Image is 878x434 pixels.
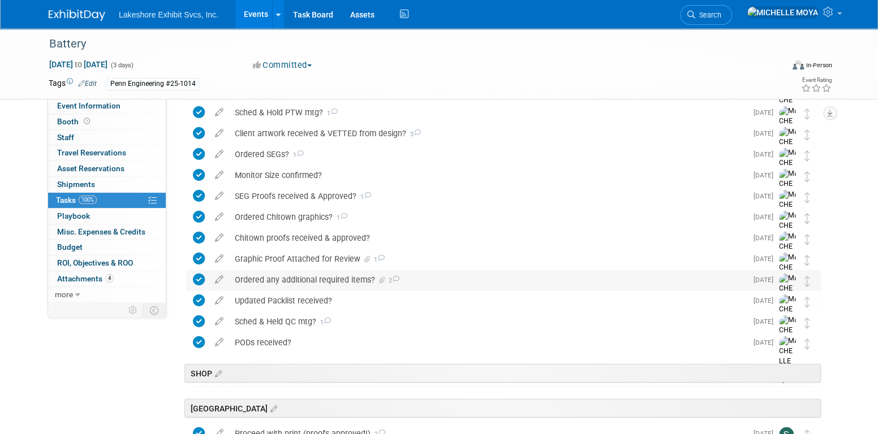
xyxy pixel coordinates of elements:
[229,186,747,206] div: SEG Proofs received & Approved?
[229,249,747,268] div: Graphic Proof Attached for Review
[333,214,347,222] span: 1
[754,213,779,221] span: [DATE]
[779,294,796,344] img: MICHELLE MOYA
[323,110,338,117] span: 1
[229,166,747,185] div: Monitor Size confirmed?
[356,193,371,201] span: 1
[779,127,796,177] img: MICHELLE MOYA
[209,275,229,285] a: edit
[804,318,810,328] i: Move task
[57,117,92,126] span: Booth
[105,274,114,283] span: 4
[229,333,747,352] div: PODs received?
[48,240,166,255] a: Budget
[209,337,229,348] a: edit
[48,224,166,240] a: Misc. Expenses & Credits
[49,59,108,70] span: [DATE] [DATE]
[804,276,810,287] i: Move task
[754,234,779,242] span: [DATE]
[249,59,316,71] button: Committed
[747,6,819,19] img: MICHELLE MOYA
[57,133,74,142] span: Staff
[229,103,747,122] div: Sched & Hold PTW mtg?
[209,149,229,159] a: edit
[48,145,166,160] a: Travel Reservations
[48,209,166,224] a: Playbook
[110,62,134,69] span: (3 days)
[229,124,747,143] div: Client artwork received & VETTED from design?
[55,290,73,299] span: more
[209,233,229,243] a: edit
[48,130,166,145] a: Staff
[123,303,143,318] td: Personalize Event Tab Strip
[804,255,810,266] i: Move task
[78,80,97,88] a: Edit
[229,312,747,331] div: Sched & Held QC mtg?
[754,192,779,200] span: [DATE]
[119,10,218,19] span: Lakeshore Exhibit Svcs, Inc.
[57,180,95,189] span: Shipments
[229,228,747,248] div: Chitown proofs received & approved?
[372,256,385,263] span: 1
[754,297,779,305] span: [DATE]
[48,98,166,114] a: Event Information
[48,161,166,176] a: Asset Reservations
[806,61,832,70] div: In-Person
[57,242,83,251] span: Budget
[779,232,796,281] img: MICHELLE MOYA
[48,114,166,129] a: Booth
[73,60,84,69] span: to
[48,177,166,192] a: Shipments
[680,5,732,25] a: Search
[754,129,779,137] span: [DATE]
[229,145,747,164] div: Ordered SEGs?
[49,77,97,90] td: Tags
[779,190,796,240] img: MICHELLE MOYA
[268,402,277,414] a: Edit sections
[229,291,747,310] div: Updated Packlist received?
[406,131,421,138] span: 3
[779,106,796,156] img: MICHELLE MOYA
[81,117,92,125] span: Booth not reserved yet
[804,297,810,307] i: Move task
[57,211,90,220] span: Playbook
[57,258,133,267] span: ROI, Objectives & ROO
[143,303,166,318] td: Toggle Event Tabs
[779,211,796,261] img: MICHELLE MOYA
[48,193,166,208] a: Tasks100%
[57,227,145,236] span: Misc. Expenses & Credits
[804,338,810,349] i: Move task
[79,196,97,204] span: 100%
[754,276,779,284] span: [DATE]
[209,296,229,306] a: edit
[229,207,747,227] div: Ordered Chitown graphics?
[801,77,832,83] div: Event Rating
[754,150,779,158] span: [DATE]
[49,10,105,21] img: ExhibitDay
[779,148,796,198] img: MICHELLE MOYA
[804,150,810,161] i: Move task
[804,171,810,182] i: Move task
[754,108,779,116] span: [DATE]
[804,234,810,245] i: Move task
[48,271,166,287] a: Attachments4
[184,364,821,383] div: SHOP
[804,129,810,140] i: Move task
[184,399,821,418] div: [GEOGRAPHIC_DATA]
[779,315,796,365] img: MICHELLE MOYA
[209,107,229,118] a: edit
[695,11,721,19] span: Search
[754,338,779,346] span: [DATE]
[209,128,229,138] a: edit
[209,191,229,201] a: edit
[316,319,331,326] span: 1
[289,151,304,159] span: 1
[212,367,222,379] a: Edit sections
[57,164,124,173] span: Asset Reservations
[57,148,126,157] span: Travel Reservations
[804,108,810,119] i: Move task
[48,255,166,271] a: ROI, Objectives & ROO
[107,78,199,90] div: Penn Engineering #25-1014
[779,336,796,386] img: MICHELLE MOYA
[45,34,765,54] div: Battery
